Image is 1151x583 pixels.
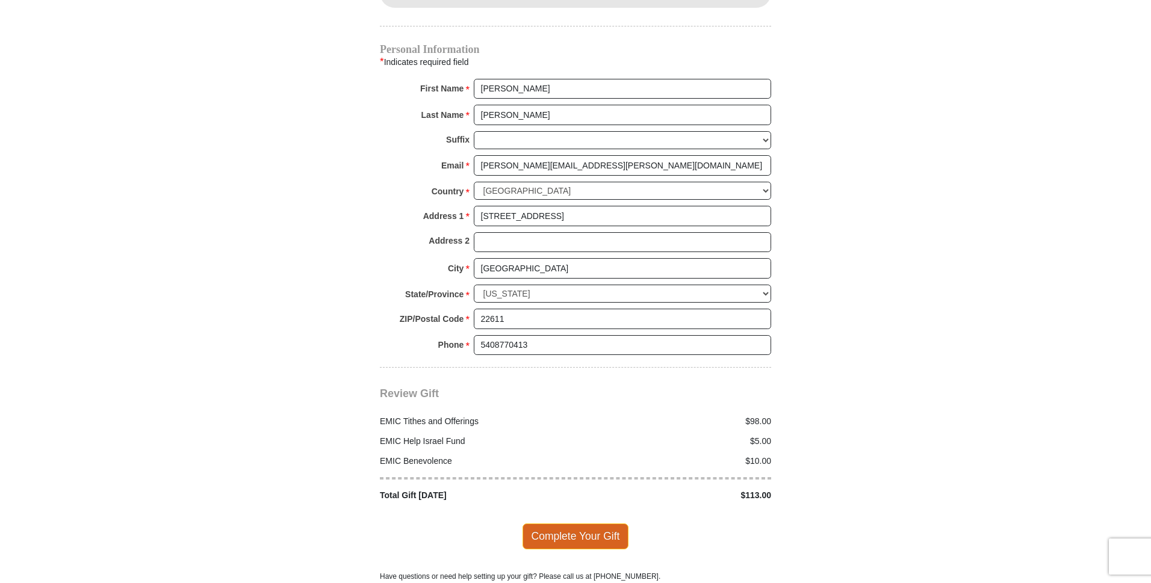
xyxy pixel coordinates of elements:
[374,455,576,467] div: EMIC Benevolence
[432,183,464,200] strong: Country
[421,106,464,123] strong: Last Name
[400,310,464,327] strong: ZIP/Postal Code
[423,208,464,224] strong: Address 1
[523,523,629,549] span: Complete Your Gift
[441,157,464,174] strong: Email
[380,54,771,70] div: Indicates required field
[575,489,778,502] div: $113.00
[374,435,576,448] div: EMIC Help Israel Fund
[446,131,470,148] strong: Suffix
[429,232,470,249] strong: Address 2
[374,489,576,502] div: Total Gift [DATE]
[380,387,439,399] span: Review Gift
[420,80,464,97] strong: First Name
[405,286,464,303] strong: State/Province
[575,435,778,448] div: $5.00
[575,415,778,428] div: $98.00
[380,45,771,54] h4: Personal Information
[380,571,771,582] p: Have questions or need help setting up your gift? Please call us at [PHONE_NUMBER].
[448,260,464,277] strong: City
[575,455,778,467] div: $10.00
[374,415,576,428] div: EMIC Tithes and Offerings
[438,336,464,353] strong: Phone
